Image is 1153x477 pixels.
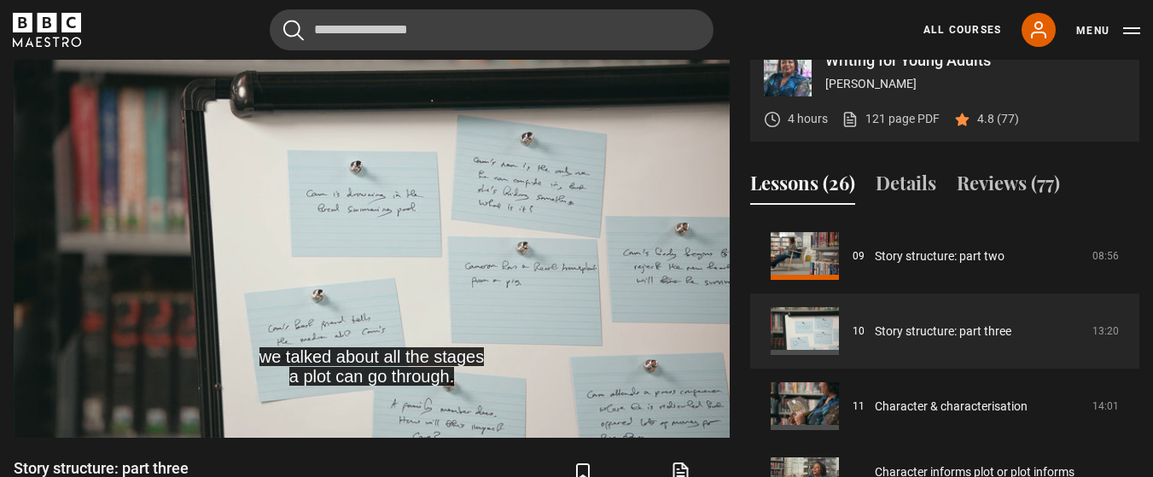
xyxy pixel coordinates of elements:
[283,20,304,41] button: Submit the search query
[1076,22,1140,39] button: Toggle navigation
[875,398,1028,416] a: Character & characterisation
[825,53,1126,68] p: Writing for Young Adults
[750,169,855,205] button: Lessons (26)
[841,110,940,128] a: 121 page PDF
[977,110,1019,128] p: 4.8 (77)
[13,13,81,47] svg: BBC Maestro
[788,110,828,128] p: 4 hours
[875,247,1005,265] a: Story structure: part two
[14,35,730,438] video-js: Video Player
[957,169,1060,205] button: Reviews (77)
[825,75,1126,93] p: [PERSON_NAME]
[875,323,1011,340] a: Story structure: part three
[270,9,713,50] input: Search
[923,22,1001,38] a: All Courses
[876,169,936,205] button: Details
